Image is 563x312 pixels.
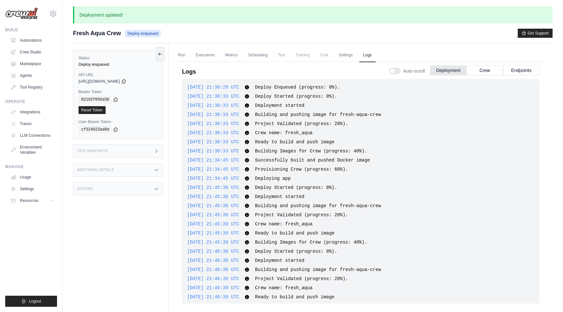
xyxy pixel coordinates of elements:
span: [DATE] 21:30:33 UTC [187,149,239,154]
label: User Bearer Token [79,119,158,124]
div: Deploy enqueued [79,62,158,67]
span: Deploy Started (progress: 0%). [255,185,337,190]
a: Agents [8,70,57,81]
a: Traces [8,119,57,129]
span: Deploying app [255,176,291,181]
div: Operate [5,99,57,104]
a: Settings [8,184,57,194]
span: Logout [29,299,41,304]
a: Crew Studio [8,47,57,57]
span: [DATE] 21:45:39 UTC [187,212,239,218]
span: Chat is not available until the deployment is complete [316,49,332,62]
div: Manage [5,164,57,169]
a: Scheduling [244,49,271,62]
span: [DATE] 21:45:38 UTC [187,194,239,199]
span: [DATE] 21:30:33 UTC [187,112,239,117]
span: [DATE] 21:46:39 UTC [187,294,239,300]
span: Deploy Started (progress: 0%). [255,94,337,99]
code: cf324023ad8d [79,126,112,134]
span: [DATE] 21:46:38 UTC [187,258,239,263]
span: Deploy Started (progress: 0%). [255,249,337,254]
span: Crew name: fresh_aqua [255,221,312,227]
a: Integrations [8,107,57,117]
code: 02192f056d36 [79,96,112,104]
a: Tool Registry [8,82,57,92]
span: [DATE] 21:30:33 UTC [187,130,239,135]
img: Logo [5,7,38,20]
span: Ready to build and push image [255,139,335,145]
span: Building and pushing image for fresh-aqua-crew [255,203,381,208]
span: Crew name: fresh_aqua [255,130,312,135]
span: Building Images for Crew (progress: 40%). [255,240,367,245]
h3: Test Endpoints [77,149,108,153]
span: Training is not available until the deployment is complete [292,49,313,62]
span: Deploy enqueued [125,30,161,37]
span: Project Validated (progress: 20%). [255,212,348,218]
span: Test [274,49,289,62]
span: Building and pushing image for fresh-aqua-crew [255,267,381,272]
a: Run [174,49,189,62]
span: Ready to build and push image [255,231,335,236]
a: Executions [192,49,219,62]
span: [DATE] 21:30:33 UTC [187,94,239,99]
button: Logout [5,296,57,307]
span: Project Validated (progress: 20%). [255,121,348,126]
span: [DATE] 21:45:39 UTC [187,231,239,236]
a: LLM Connections [8,130,57,141]
p: Logs [182,67,196,76]
label: Status [79,55,158,61]
span: Deployment started [255,258,304,263]
span: [DATE] 21:46:38 UTC [187,267,239,272]
p: Deployment updated! [73,7,553,23]
span: [DATE] 21:45:39 UTC [187,221,239,227]
button: Get Support [518,29,553,38]
a: Settings [335,49,356,62]
span: [DATE] 21:30:33 UTC [187,121,239,126]
span: Ready to build and push image [255,294,335,300]
span: [DATE] 21:30:33 UTC [187,103,239,108]
span: [URL][DOMAIN_NAME] [79,79,120,84]
span: Auto-scroll [403,68,425,74]
label: Bearer Token [79,89,158,94]
span: [DATE] 21:45:39 UTC [187,240,239,245]
span: [DATE] 21:30:33 UTC [187,139,239,145]
a: Usage [8,172,57,182]
button: Endpoints [503,65,540,75]
span: [DATE] 21:34:45 UTC [187,158,239,163]
label: API URL [79,72,158,78]
h3: Additional Details [77,168,114,172]
span: Building and pushing image for fresh-aqua-crew [255,112,381,117]
a: Logs [359,49,376,62]
span: Deployment started [255,194,304,199]
span: [DATE] 21:46:39 UTC [187,285,239,291]
span: [DATE] 21:46:39 UTC [187,276,239,281]
span: [DATE] 21:34:45 UTC [187,176,239,181]
a: Automations [8,35,57,46]
h3: Actions [77,187,93,191]
span: [DATE] 21:45:38 UTC [187,203,239,208]
span: Deployment started [255,103,304,108]
span: Deploy Enqueued (progress: 0%). [255,85,340,90]
span: [DATE] 21:46:38 UTC [187,249,239,254]
a: Environment Variables [8,142,57,158]
a: Marketplace [8,59,57,69]
span: Project Validated (progress: 20%). [255,276,348,281]
button: Resources [8,195,57,206]
span: [DATE] 21:34:45 UTC [187,167,239,172]
span: Building Images for Crew (progress: 40%). [255,149,367,154]
span: Provisioning Crew (progress: 60%). [255,167,348,172]
button: Deployment [430,65,467,75]
a: Metrics [221,49,242,62]
span: Fresh Aqua Crew [73,29,121,38]
span: [DATE] 21:45:38 UTC [187,185,239,190]
span: Resources [20,198,38,203]
a: Reset Token [79,106,106,114]
span: Successfully built and pushed Docker image [255,158,370,163]
span: Crew name: fresh_aqua [255,285,312,291]
button: Crew [467,65,503,75]
div: Build [5,27,57,33]
span: [DATE] 21:30:29 UTC [187,85,239,90]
